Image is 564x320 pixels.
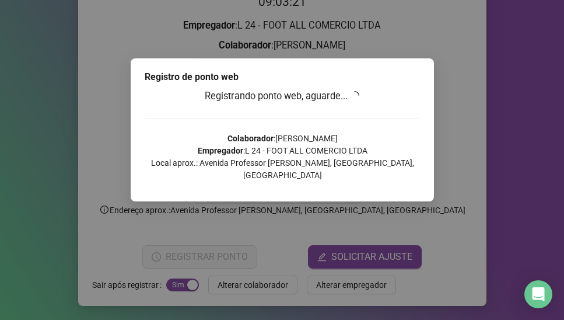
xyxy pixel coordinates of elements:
[524,280,552,308] div: Open Intercom Messenger
[348,89,361,102] span: loading
[145,133,420,182] p: : [PERSON_NAME] : L 24 - FOOT ALL COMERCIO LTDA Local aprox.: Avenida Professor [PERSON_NAME], [G...
[197,146,243,155] strong: Empregador
[145,89,420,104] h3: Registrando ponto web, aguarde...
[145,70,420,84] div: Registro de ponto web
[227,134,273,143] strong: Colaborador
